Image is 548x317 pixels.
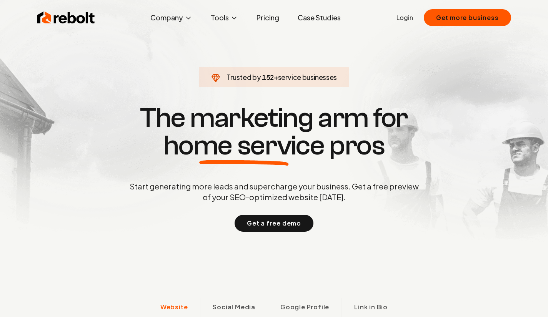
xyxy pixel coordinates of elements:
[144,10,198,25] button: Company
[354,302,388,312] span: Link in Bio
[250,10,285,25] a: Pricing
[128,181,420,202] p: Start generating more leads and supercharge your business. Get a free preview of your SEO-optimiz...
[160,302,188,312] span: Website
[291,10,347,25] a: Case Studies
[424,9,511,26] button: Get more business
[274,73,278,81] span: +
[163,132,325,159] span: home service
[278,73,337,81] span: service businesses
[396,13,413,22] a: Login
[262,72,274,83] span: 152
[235,215,313,232] button: Get a free demo
[90,104,459,159] h1: The marketing arm for pros
[213,302,255,312] span: Social Media
[280,302,329,312] span: Google Profile
[227,73,261,81] span: Trusted by
[37,10,95,25] img: Rebolt Logo
[205,10,244,25] button: Tools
